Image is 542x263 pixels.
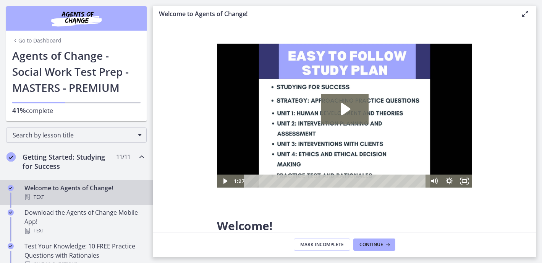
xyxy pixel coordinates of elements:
button: Continue [353,238,395,251]
span: Mark Incomplete [300,242,344,248]
span: Welcome! [217,218,273,234]
div: Download the Agents of Change Mobile App! [24,208,144,235]
span: 11 / 11 [116,152,130,162]
i: Completed [8,185,14,191]
span: Search by lesson title [13,131,134,139]
div: Playbar [33,131,205,144]
button: Show settings menu [225,131,240,144]
i: Completed [6,152,16,162]
div: Text [24,193,144,202]
p: complete [12,106,141,115]
div: Welcome to Agents of Change! [24,183,144,202]
h2: Getting Started: Studying for Success [23,152,116,171]
h1: Agents of Change - Social Work Test Prep - MASTERS - PREMIUM [12,47,141,96]
img: Agents of Change Social Work Test Prep [31,9,122,28]
span: Continue [359,242,383,248]
i: Completed [8,243,14,249]
button: Mute [209,131,225,144]
div: Text [24,226,144,235]
span: 41% [12,106,26,115]
i: Completed [8,209,14,216]
button: Fullscreen [240,131,255,144]
button: Mark Incomplete [294,238,350,251]
div: Search by lesson title [6,127,147,143]
a: Go to Dashboard [12,37,61,44]
h3: Welcome to Agents of Change! [159,9,508,18]
button: Play Video: c1o6hcmjueu5qasqsu00.mp4 [104,50,152,81]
